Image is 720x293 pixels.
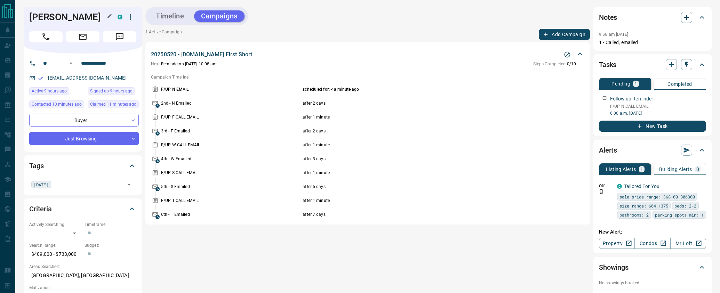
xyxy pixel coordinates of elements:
p: Reminder on [DATE] 10:08 am [151,61,217,67]
p: [GEOGRAPHIC_DATA], [GEOGRAPHIC_DATA] [29,270,136,281]
p: 2nd - N Emailed [161,100,301,106]
button: New Task [599,121,706,132]
span: A [155,187,160,191]
button: Timeline [149,10,191,22]
span: beds: 2-2 [674,202,696,209]
p: Actively Searching: [29,221,81,228]
p: 1 [634,81,637,86]
button: Open [124,180,134,189]
p: 6th - T Emailed [161,211,301,218]
span: Message [103,31,136,42]
p: F/UP F CALL EMAIL [161,114,301,120]
p: after 2 days [303,100,536,106]
p: 1 - Called, emailed [599,39,706,46]
p: after 1 minute [303,114,536,120]
button: Add Campaign [539,29,590,40]
p: after 2 days [303,128,536,134]
p: F/UP T CALL EMAIL [161,197,301,204]
span: Active 9 hours ago [32,88,67,95]
p: 9:56 am [DATE] [599,32,629,37]
button: Campaigns [194,10,245,22]
p: 0 / 10 [533,61,576,67]
span: A [155,104,160,108]
span: sale price range: 368100,806300 [619,193,695,200]
p: New Alert: [599,228,706,236]
p: after 1 minute [303,197,536,204]
span: bathrooms: 2 [619,211,649,218]
p: $409,000 - $733,000 [29,249,81,260]
span: Contacted 10 minutes ago [32,101,82,108]
a: Mr.Loft [670,238,706,249]
p: Search Range: [29,242,81,249]
h2: Notes [599,12,617,23]
span: Email [66,31,99,42]
p: after 3 days [303,156,536,162]
p: 1 Active Campaign [145,29,182,40]
div: condos.ca [118,15,122,19]
svg: Push Notification Only [599,189,604,194]
span: Claimed 11 minutes ago [90,101,136,108]
div: 20250520 - [DOMAIN_NAME] First ShortStop CampaignNext:Reminderon [DATE] 10:08 amSteps Completed:0/10 [151,49,584,68]
p: 6:00 a.m. [DATE] [610,110,706,116]
div: Tasks [599,56,706,73]
div: Buyer [29,114,139,127]
p: F/UP S CALL EMAIL [161,170,301,176]
p: after 5 days [303,184,536,190]
p: after 1 minute [303,170,536,176]
div: Showings [599,259,706,276]
div: Sat Aug 16 2025 [88,87,139,97]
a: Condos [634,238,670,249]
p: Completed [667,82,692,87]
div: Sat Aug 16 2025 [88,100,139,110]
p: 5th - S Emailed [161,184,301,190]
p: after 1 minute [303,142,536,148]
p: Building Alerts [659,167,692,172]
p: F/UP W CALL EMAIL [161,142,301,148]
p: Areas Searched: [29,263,136,270]
a: Tailored For You [624,184,659,189]
p: 20250520 - [DOMAIN_NAME] First Short [151,50,252,59]
p: 0 [696,167,699,172]
h1: [PERSON_NAME] [29,11,107,23]
div: Just Browsing [29,132,139,145]
a: [EMAIL_ADDRESS][DOMAIN_NAME] [48,75,127,81]
div: Sat Aug 16 2025 [29,100,84,110]
p: after 7 days [303,211,536,218]
span: A [155,131,160,136]
div: Tags [29,157,136,174]
div: Criteria [29,201,136,217]
p: 4th - W Emailed [161,156,301,162]
div: Sat Aug 16 2025 [29,87,84,97]
a: Property [599,238,635,249]
svg: Email Verified [38,76,43,81]
span: parking spots min: 1 [655,211,704,218]
div: Alerts [599,142,706,158]
p: scheduled for: < a minute ago [303,86,536,92]
p: Campaign Timeline [151,74,584,80]
p: Budget: [85,242,136,249]
div: condos.ca [617,184,622,189]
span: Call [29,31,63,42]
span: Next: [151,62,161,66]
p: Timeframe: [85,221,136,228]
p: 1 [640,167,643,172]
span: A [155,159,160,163]
span: A [155,215,160,219]
p: F/UP N EMAIL [161,86,301,92]
span: [DATE] [34,181,49,188]
p: Off [599,183,613,189]
p: F/UP N CALL EMAIL [610,103,706,109]
p: Follow up Reminder [610,95,653,103]
button: Stop Campaign [562,49,573,60]
p: No showings booked [599,280,706,286]
h2: Tags [29,160,43,171]
h2: Showings [599,262,629,273]
h2: Alerts [599,145,617,156]
span: Steps Completed: [533,62,567,66]
h2: Tasks [599,59,616,70]
span: Signed up 9 hours ago [90,88,133,95]
p: 3rd - F Emailed [161,128,301,134]
h2: Criteria [29,203,52,214]
p: Pending [611,81,630,86]
div: Notes [599,9,706,26]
